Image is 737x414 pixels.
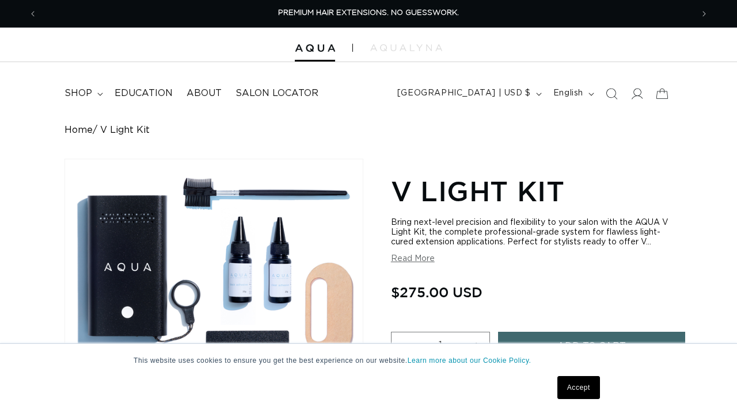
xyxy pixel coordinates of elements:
span: [GEOGRAPHIC_DATA] | USD $ [397,87,531,99]
img: aqualyna.com [370,44,442,51]
span: English [553,87,583,99]
button: Next announcement [692,3,717,25]
a: About [180,80,229,106]
button: Add to cart [498,332,685,361]
summary: Search [599,81,624,106]
span: Add to cart [557,332,626,361]
button: Previous announcement [20,3,45,25]
a: Salon Locator [229,80,325,106]
span: About [187,87,222,99]
a: Education [108,80,180,106]
a: Learn more about our Cookie Policy. [408,356,531,365]
button: English [546,83,599,105]
button: [GEOGRAPHIC_DATA] | USD $ [390,83,546,105]
a: Home [64,125,93,136]
div: Bring next-level precision and flexibility to your salon with the AQUA V Light Kit, the complete ... [391,218,673,247]
summary: shop [58,80,108,106]
span: Education [115,87,173,99]
span: shop [64,87,92,99]
p: This website uses cookies to ensure you get the best experience on our website. [134,355,603,366]
nav: breadcrumbs [64,125,673,136]
span: Salon Locator [235,87,318,99]
h1: V Light Kit [391,173,673,209]
span: PREMIUM HAIR EXTENSIONS. NO GUESSWORK. [278,9,459,17]
img: Aqua Hair Extensions [295,44,335,52]
a: Accept [557,376,600,399]
button: Read More [391,254,435,264]
span: V Light Kit [100,125,150,136]
span: $275.00 USD [391,281,483,303]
